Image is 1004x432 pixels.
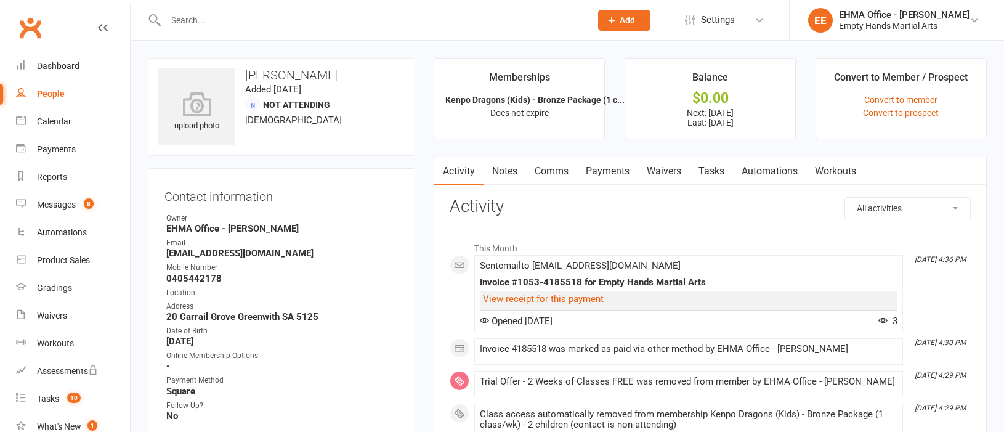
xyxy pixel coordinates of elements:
div: Address [166,301,399,312]
div: Location [166,287,399,299]
span: [DEMOGRAPHIC_DATA] [245,115,342,126]
strong: [DATE] [166,336,399,347]
div: Reports [37,172,67,182]
span: Not Attending [263,100,330,110]
p: Next: [DATE] Last: [DATE] [636,108,784,128]
a: View receipt for this payment [483,293,604,304]
i: [DATE] 4:36 PM [915,255,966,264]
a: Convert to member [864,95,937,105]
a: Tasks 10 [16,385,130,413]
a: Product Sales [16,247,130,274]
div: Follow Up? [166,400,399,412]
li: This Month [450,235,971,255]
span: Add [620,15,635,25]
a: Waivers [16,302,130,330]
a: Messages 8 [16,191,130,219]
h3: [PERSON_NAME] [158,68,405,82]
a: Reports [16,163,130,191]
div: Waivers [37,311,67,320]
div: $0.00 [636,92,784,105]
button: Add [598,10,650,31]
strong: EHMA Office - [PERSON_NAME] [166,223,399,234]
span: 3 [878,316,897,327]
div: People [37,89,65,99]
strong: [EMAIL_ADDRESS][DOMAIN_NAME] [166,248,399,259]
div: Mobile Number [166,262,399,274]
div: Gradings [37,283,72,293]
a: Payments [577,157,638,185]
div: Payment Method [166,375,399,386]
a: Activity [434,157,484,185]
div: Convert to Member / Prospect [834,70,968,92]
input: Search... [162,12,582,29]
i: [DATE] 4:30 PM [915,338,966,347]
a: Convert to prospect [863,108,939,118]
div: Online Membership Options [166,350,399,362]
strong: No [166,410,399,422]
i: [DATE] 4:29 PM [915,371,966,380]
strong: 20 Carrail Grove Greenwith SA 5125 [166,311,399,322]
span: 1 [87,420,97,431]
a: Dashboard [16,52,130,80]
a: Assessments [16,357,130,385]
a: Calendar [16,108,130,136]
a: People [16,80,130,108]
div: Payments [37,144,76,154]
div: Class access automatically removed from membership Kenpo Dragons (Kids) - Bronze Package (1 class... [480,409,897,430]
a: Clubworx [15,12,46,43]
a: Automations [16,219,130,247]
span: Settings [701,6,735,34]
span: Opened [DATE] [480,316,553,327]
a: Notes [484,157,526,185]
span: 10 [67,393,81,403]
div: Invoice 4185518 was marked as paid via other method by EHMA Office - [PERSON_NAME] [480,344,897,354]
div: EE [808,8,833,33]
div: Product Sales [37,255,90,265]
strong: Square [166,386,399,397]
div: Tasks [37,394,59,404]
div: EHMA Office - [PERSON_NAME] [839,9,970,20]
a: Gradings [16,274,130,302]
div: Email [166,237,399,249]
a: Tasks [690,157,733,185]
div: What's New [37,422,81,431]
a: Automations [733,157,806,185]
strong: 0405442178 [166,273,399,284]
a: Waivers [638,157,690,185]
div: Date of Birth [166,325,399,337]
div: Memberships [489,70,550,92]
div: Assessments [37,366,98,376]
span: 8 [84,198,94,209]
span: Sent email to [EMAIL_ADDRESS][DOMAIN_NAME] [480,260,681,271]
a: Comms [526,157,577,185]
time: Added [DATE] [245,84,301,95]
div: Calendar [37,116,71,126]
div: Messages [37,200,76,210]
div: Dashboard [37,61,79,71]
div: upload photo [158,92,235,132]
div: Workouts [37,338,74,348]
a: Payments [16,136,130,163]
div: Automations [37,227,87,237]
a: Workouts [16,330,130,357]
span: Does not expire [490,108,549,118]
div: Trial Offer - 2 Weeks of Classes FREE was removed from member by EHMA Office - [PERSON_NAME] [480,377,897,387]
strong: Kenpo Dragons (Kids) - Bronze Package (1 c... [445,95,625,105]
i: [DATE] 4:29 PM [915,404,966,412]
h3: Activity [450,197,971,216]
div: Owner [166,213,399,224]
div: Balance [692,70,728,92]
a: Workouts [806,157,865,185]
h3: Contact information [164,185,399,203]
strong: - [166,361,399,372]
div: Invoice #1053-4185518 for Empty Hands Martial Arts [480,277,897,288]
div: Empty Hands Martial Arts [839,20,970,31]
